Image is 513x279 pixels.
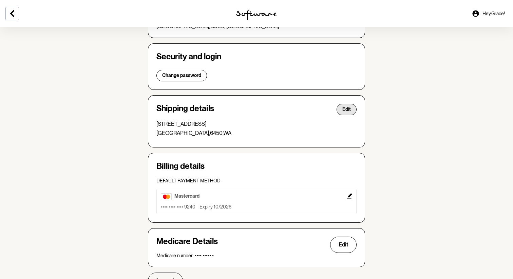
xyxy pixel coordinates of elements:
h4: Shipping details [156,104,214,115]
h4: Security and login [156,52,357,62]
button: Change password [156,70,207,81]
h4: Billing details [156,161,357,171]
p: Medicare number: •••• ••••• • [156,253,357,259]
span: Hey, Grace ! [482,11,505,17]
p: •••• •••• •••• 9240 [161,204,195,210]
a: Hey,Grace! [468,5,509,22]
button: Edit [156,189,357,214]
p: [GEOGRAPHIC_DATA] , 6450 , WA [156,130,357,136]
img: software logo [236,9,277,20]
span: Default payment method [156,178,221,183]
p: Expiry 10/2026 [199,204,231,210]
span: mastercard [174,193,199,199]
p: [STREET_ADDRESS] [156,121,357,127]
span: Change password [162,73,201,78]
span: Edit [342,106,351,112]
span: Edit [339,241,348,248]
img: mastercard.2d2867b1b222a5e6c6da.webp [161,193,172,200]
h4: Medicare Details [156,237,218,253]
button: Edit [337,104,357,115]
button: Edit [330,237,357,253]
